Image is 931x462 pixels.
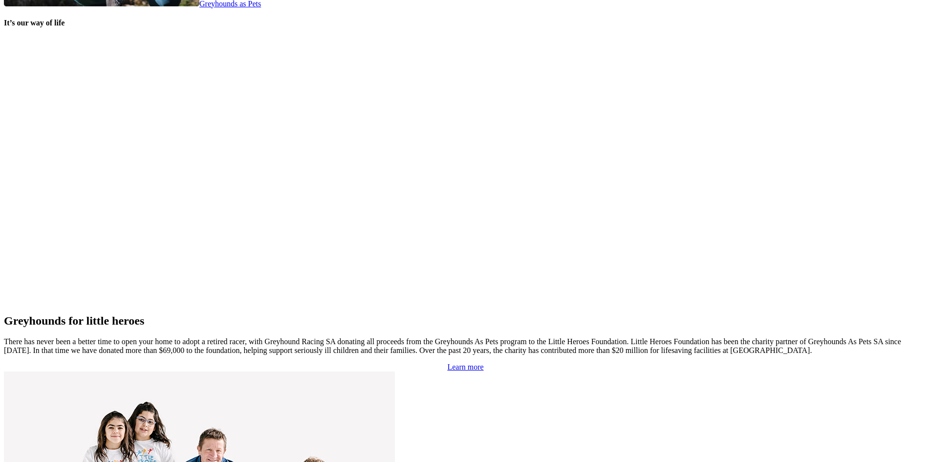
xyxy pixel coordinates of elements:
a: Learn more [447,363,483,371]
h2: Greyhounds for little heroes [4,314,927,328]
p: There has never been a better time to open your home to adopt a retired racer, with Greyhound Rac... [4,337,927,355]
h4: It’s our way of life [4,19,927,27]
